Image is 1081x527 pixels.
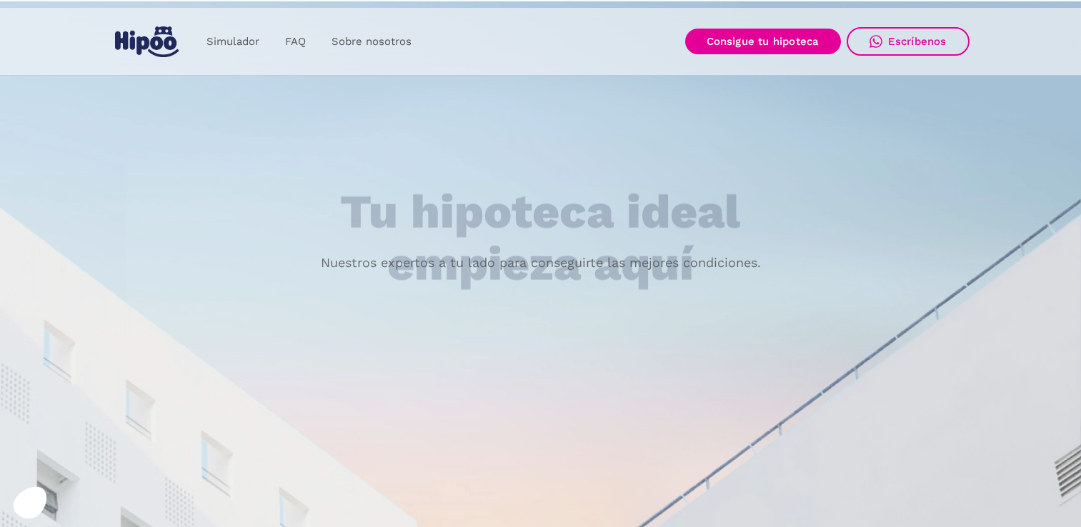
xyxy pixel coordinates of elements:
a: Escríbenos [847,27,970,56]
h1: Tu hipoteca ideal empieza aquí [269,186,811,290]
a: FAQ [272,28,319,56]
a: Sobre nosotros [319,28,424,56]
a: Consigue tu hipoteca [685,29,841,54]
a: home [112,21,182,63]
div: Escríbenos [888,35,947,48]
a: Simulador [194,28,272,56]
